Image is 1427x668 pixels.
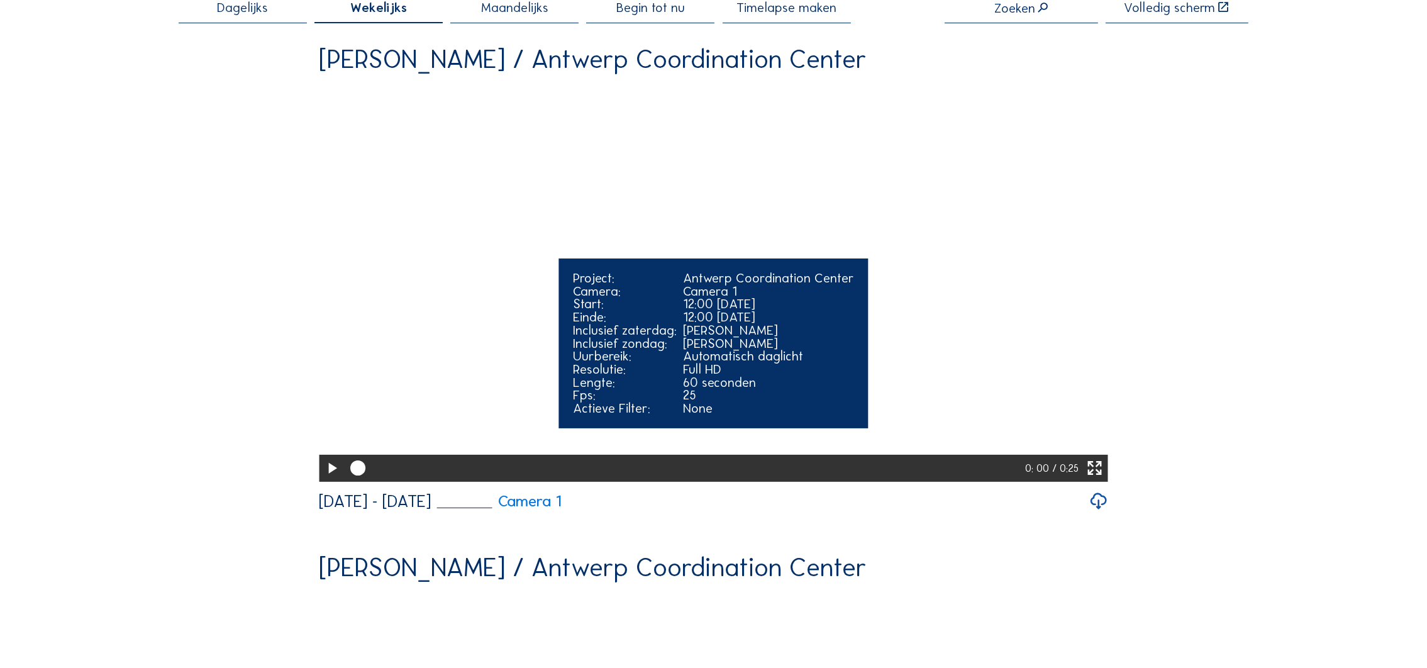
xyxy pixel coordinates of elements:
[350,1,407,14] span: Wekelijks
[573,298,677,311] div: Start:
[573,285,677,298] div: Camera:
[481,1,548,14] span: Maandelijks
[573,324,677,337] div: Inclusief zaterdag:
[683,350,854,363] div: Automatisch daglicht
[683,337,854,350] div: [PERSON_NAME]
[1124,1,1215,14] div: Volledig scherm
[683,376,854,389] div: 60 seconden
[573,363,677,376] div: Resolutie:
[319,85,1108,479] video: Your browser does not support the video tag.
[1026,455,1053,482] div: 0: 00
[683,311,854,324] div: 12:00 [DATE]
[319,47,867,72] div: [PERSON_NAME] / Antwerp Coordination Center
[573,389,677,402] div: Fps:
[683,389,854,402] div: 25
[573,350,677,363] div: Uurbereik:
[683,272,854,285] div: Antwerp Coordination Center
[683,324,854,337] div: [PERSON_NAME]
[1052,455,1079,482] div: / 0:25
[319,555,867,581] div: [PERSON_NAME] / Antwerp Coordination Center
[736,1,836,14] span: Timelapse maken
[616,1,685,14] span: Begin tot nu
[683,363,854,376] div: Full HD
[683,285,854,298] div: Camera 1
[217,1,268,14] span: Dagelijks
[573,337,677,350] div: Inclusief zondag:
[573,402,677,415] div: Actieve Filter:
[573,376,677,389] div: Lengte:
[683,298,854,311] div: 12:00 [DATE]
[683,402,854,415] div: None
[573,311,677,324] div: Einde:
[319,493,431,510] div: [DATE] - [DATE]
[573,272,677,285] div: Project:
[436,494,562,509] a: Camera 1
